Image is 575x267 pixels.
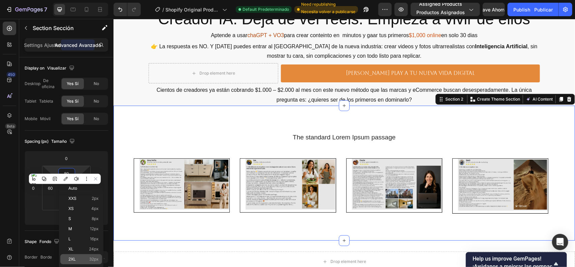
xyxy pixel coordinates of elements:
[534,7,553,12] sider-trans-text: Publicar
[25,78,60,90] div: Desktop
[26,140,116,190] img: gempages_583098572921111192-b7409021-cf34-4fe5-a440-602f0268e3bf.jpg
[492,7,508,12] sider-trans-text: Ahorrar
[25,137,76,146] div: Spacing (px)
[47,65,66,71] sider-trans-text: Visualizar
[40,116,51,121] sider-trans-text: Móvil
[301,1,355,18] span: Need republishing
[132,140,222,190] img: gempages_583098572921111192-acc6fd4d-64eb-47c4-8e43-4079bfd60f66.jpg
[55,42,101,49] p: Advanced
[68,237,71,241] span: L
[165,6,220,13] span: Shopify Original Product Template
[60,168,73,179] input: 80px
[20,114,441,124] h2: The standard Lorem Ipsum passage
[45,183,56,193] input: 60px
[94,116,99,122] span: No
[25,116,51,122] div: Mobile
[25,98,53,104] div: Tablet
[114,19,575,267] iframe: Design area
[67,98,79,104] span: Yes
[42,78,55,89] sider-trans-text: De oficina
[363,77,407,83] p: Create Theme Section
[39,239,51,244] sider-trans-text: Fondo
[25,64,76,73] div: Display on
[479,7,508,12] span: Save
[513,6,553,13] div: Publish
[34,23,427,43] p: 👉 La respuesta es NO. Y [DATE] puedes entrar al [GEOGRAPHIC_DATA] de la nueva industria: crear vi...
[24,42,62,49] p: Settings
[94,98,99,104] span: No
[75,81,79,86] sider-trans-text: Sí
[60,153,73,163] input: 0
[330,77,351,83] div: Section 2
[68,247,73,251] span: XL
[25,237,61,246] div: Shape
[68,196,76,201] span: XXS
[68,186,77,191] span: Auto
[508,3,558,16] button: PublishPublicar
[53,25,74,31] sider-trans-text: Sección
[68,257,76,262] span: 2XL
[79,42,101,48] sider-trans-text: Avanzado
[243,6,289,12] span: Default
[92,196,99,201] span: 2px
[25,254,52,260] div: Border
[89,257,99,262] span: 32px
[34,66,427,86] p: Cientos de creadores ya están cobrando $1.000 – $2.000 al mes con este nuevo método que las marca...
[5,124,16,129] div: Beta
[89,247,99,251] span: 24px
[33,24,88,32] p: Section
[483,3,505,16] button: SaveAhorrar
[44,42,62,48] sider-trans-text: Ajustes
[90,226,99,231] span: 12px
[3,3,50,16] button: 7
[91,206,99,211] span: 4px
[301,9,355,14] sider-trans-text: Necesita volver a publicarse
[28,183,38,193] input: 0
[44,5,47,14] p: 7
[34,12,427,22] p: Aptende a usar para crear conteinto en minutos y gaar tus primeros en solo 30 dias
[411,76,441,84] button: AI Content
[345,140,435,192] img: gempages_583098572921111192-9b70171d-80bc-4e1a-b88c-bbd34764faeb.jpg
[67,81,79,87] span: Yes
[361,25,414,30] strong: Inteligencia Artificial
[238,140,328,190] img: gempages_583098572921111192-c1976bf2-22b7-4168-883e-6cacbab588a0.jpg
[51,139,67,144] sider-trans-text: Tamaño
[162,6,164,13] span: /
[114,3,141,16] div: Undo/Redo
[68,206,74,211] span: XS
[68,226,72,231] span: M
[167,46,426,63] button: Dale play a tu nueva vida digital
[232,50,361,59] div: [PERSON_NAME] play a tu nueva vida digital
[39,99,53,104] sider-trans-text: Tableta
[6,72,16,77] div: 450
[217,240,253,245] div: Drop element here
[75,116,79,121] sider-trans-text: Sí
[416,0,465,19] span: Assigned Products
[75,99,79,104] sider-trans-text: Sí
[90,237,99,241] span: 16px
[411,3,480,16] button: Assigned ProductsProductos asignados
[68,216,71,221] span: S
[258,7,289,12] sider-trans-text: Predeterminado
[416,9,465,15] sider-trans-text: Productos asignados
[86,52,122,57] div: Drop element here
[92,216,99,221] span: 8px
[40,255,52,260] sider-trans-text: Borde
[134,14,171,19] span: chaGPT + VO3
[67,116,79,122] span: Yes
[552,234,568,250] div: Open Intercom Messenger
[295,14,328,19] span: $1,000 online
[94,81,99,87] span: No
